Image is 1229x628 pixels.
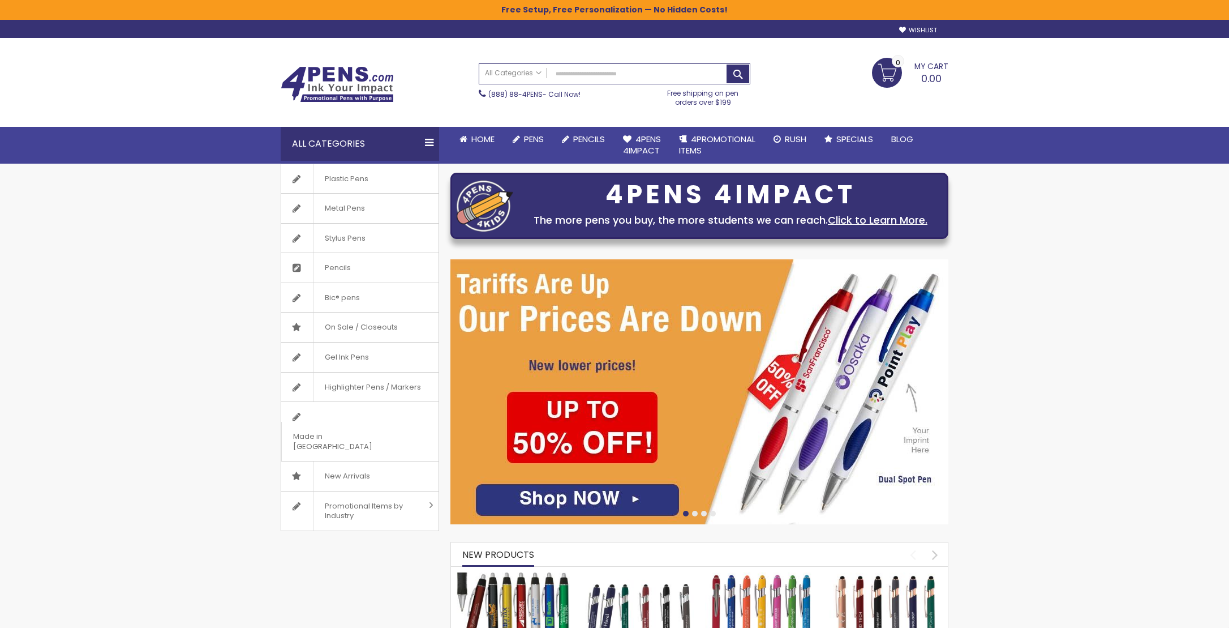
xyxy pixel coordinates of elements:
[457,572,570,582] a: The Barton Custom Pens Special Offer
[670,127,764,164] a: 4PROMOTIONALITEMS
[872,58,948,86] a: 0.00 0
[581,572,694,582] a: Custom Soft Touch Metal Pen - Stylus Top
[313,283,371,313] span: Bic® pens
[457,180,513,232] img: four_pen_logo.png
[313,492,425,531] span: Promotional Items by Industry
[899,26,937,35] a: Wishlist
[925,545,945,565] div: next
[281,66,394,102] img: 4Pens Custom Pens and Promotional Products
[281,343,439,372] a: Gel Ink Pens
[903,545,923,565] div: prev
[313,164,380,194] span: Plastic Pens
[281,127,439,161] div: All Categories
[519,183,942,207] div: 4PENS 4IMPACT
[705,572,818,582] a: Ellipse Softy Brights with Stylus Pen - Laser
[313,194,376,223] span: Metal Pens
[313,343,380,372] span: Gel Ink Pens
[891,133,913,145] span: Blog
[519,212,942,228] div: The more pens you buy, the more students we can reach.
[450,127,504,152] a: Home
[679,133,755,156] span: 4PROMOTIONAL ITEMS
[488,89,581,99] span: - Call Now!
[462,548,534,561] span: New Products
[313,253,362,283] span: Pencils
[450,259,948,524] img: /cheap-promotional-products.html
[313,224,377,253] span: Stylus Pens
[896,57,900,68] span: 0
[471,133,495,145] span: Home
[882,127,922,152] a: Blog
[281,373,439,402] a: Highlighter Pens / Markers
[524,133,544,145] span: Pens
[281,253,439,283] a: Pencils
[815,127,882,152] a: Specials
[281,402,439,461] a: Made in [GEOGRAPHIC_DATA]
[764,127,815,152] a: Rush
[281,313,439,342] a: On Sale / Closeouts
[921,71,942,86] span: 0.00
[281,422,410,461] span: Made in [GEOGRAPHIC_DATA]
[573,133,605,145] span: Pencils
[281,492,439,531] a: Promotional Items by Industry
[281,462,439,491] a: New Arrivals
[656,84,751,107] div: Free shipping on pen orders over $199
[313,373,432,402] span: Highlighter Pens / Markers
[785,133,806,145] span: Rush
[281,194,439,223] a: Metal Pens
[504,127,553,152] a: Pens
[553,127,614,152] a: Pencils
[836,133,873,145] span: Specials
[281,224,439,253] a: Stylus Pens
[830,572,943,582] a: Ellipse Softy Rose Gold Classic with Stylus Pen - Silver Laser
[313,313,409,342] span: On Sale / Closeouts
[488,89,543,99] a: (888) 88-4PENS
[828,213,927,227] a: Click to Learn More.
[281,164,439,194] a: Plastic Pens
[281,283,439,313] a: Bic® pens
[485,69,542,78] span: All Categories
[623,133,661,156] span: 4Pens 4impact
[614,127,670,164] a: 4Pens4impact
[479,64,547,83] a: All Categories
[313,462,381,491] span: New Arrivals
